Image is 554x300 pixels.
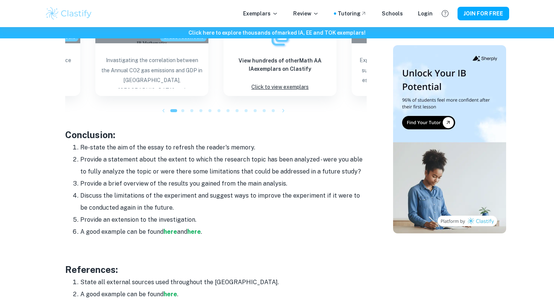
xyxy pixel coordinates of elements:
li: Discuss the limitations of the experiment and suggest ways to improve the experiment if it were t... [80,190,367,214]
p: Click to view exemplars [251,82,309,92]
img: Clastify logo [45,6,93,21]
li: Re-state the aim of the essay to refresh the reader's memory. [80,142,367,154]
h3: Conclusion: [65,128,367,142]
h6: Click here to explore thousands of marked IA, EE and TOK exemplars ! [2,29,552,37]
a: Schools [382,9,403,18]
a: here [164,228,177,235]
button: JOIN FOR FREE [458,7,509,20]
a: Login [418,9,433,18]
p: Invastigating the correlation between the Annual CO2 gas emissions and GDP in [GEOGRAPHIC_DATA], ... [101,55,202,88]
p: Exploring the method of calculating the surface area of solid of revolution and estimating the la... [358,55,459,88]
p: Review [293,9,319,18]
p: Exemplars [243,9,278,18]
a: Blog exemplar: Exploring the method of calculating the Exploring the method of calculating the su... [352,21,465,96]
a: ExemplarsView hundreds of otherMath AA IAexemplars on ClastifyClick to view exemplars [223,21,337,96]
h6: View hundreds of other Math AA IA exemplars on Clastify [230,56,331,73]
button: Help and Feedback [439,7,451,20]
img: Thumbnail [393,45,506,233]
a: Tutoring [338,9,367,18]
a: here [164,291,177,298]
h3: References: [65,263,367,276]
li: A good example can be found and . [80,226,367,238]
li: Provide a statement about the extent to which the research topic has been analyzed - were you abl... [80,154,367,178]
li: Provide a brief overview of the results you gained from the main analysis. [80,178,367,190]
a: here [187,228,201,235]
li: Provide an extension to the investigation. [80,214,367,226]
a: Blog exemplar: Invastigating the correlation between thGrade received:6Invastigating the correlat... [95,21,208,96]
li: State all external sources used throughout the [GEOGRAPHIC_DATA]. [80,276,367,288]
